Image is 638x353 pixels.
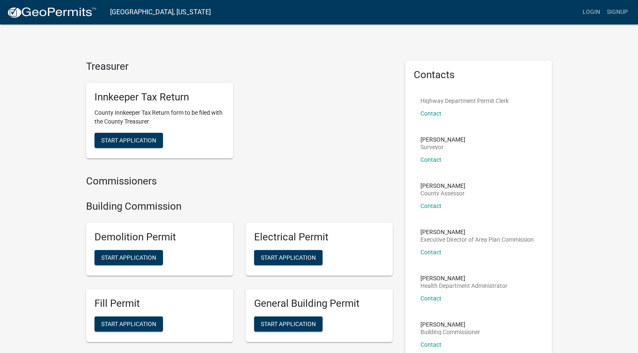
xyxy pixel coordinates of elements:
[86,61,393,73] h4: Treasurer
[579,4,604,20] a: Login
[420,110,441,117] a: Contact
[420,329,480,335] p: Building Commissioner
[420,144,465,150] p: Surveyor
[86,175,393,187] h4: Commissioners
[95,133,163,148] button: Start Application
[420,237,534,242] p: Executive Director of Area Plan Commission
[420,249,441,256] a: Contact
[420,321,480,327] p: [PERSON_NAME]
[261,254,316,261] span: Start Application
[261,320,316,327] span: Start Application
[254,250,323,265] button: Start Application
[101,137,156,143] span: Start Application
[420,341,441,348] a: Contact
[420,98,509,104] p: Highway Department Permit Clerk
[420,275,507,281] p: [PERSON_NAME]
[420,295,441,302] a: Contact
[420,190,465,196] p: County Assessor
[420,183,465,189] p: [PERSON_NAME]
[254,231,384,243] h5: Electrical Permit
[420,137,465,142] p: [PERSON_NAME]
[86,200,393,213] h4: Building Commission
[254,298,384,310] h5: General Building Permit
[420,229,534,235] p: [PERSON_NAME]
[420,156,441,163] a: Contact
[95,108,225,126] p: County Innkeeper Tax Return form to be filed with the County Treasurer
[604,4,631,20] a: Signup
[420,283,507,289] p: Health Department Administrator
[110,5,211,19] a: [GEOGRAPHIC_DATA], [US_STATE]
[101,254,156,261] span: Start Application
[254,316,323,332] button: Start Application
[420,203,441,209] a: Contact
[101,320,156,327] span: Start Application
[95,298,225,310] h5: Fill Permit
[95,316,163,332] button: Start Application
[95,231,225,243] h5: Demolition Permit
[95,91,225,103] h5: Innkeeper Tax Return
[95,250,163,265] button: Start Application
[414,69,544,81] h5: Contacts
